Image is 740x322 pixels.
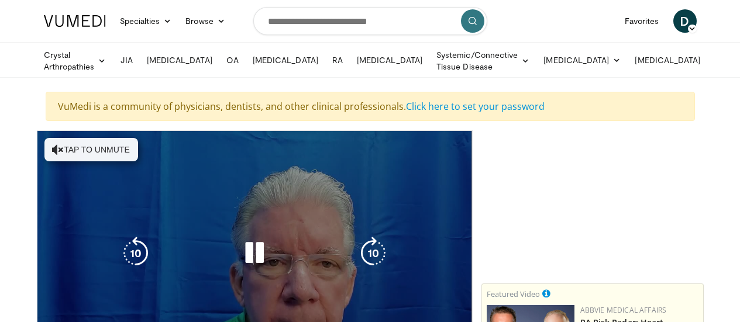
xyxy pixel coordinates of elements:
[487,289,540,299] small: Featured Video
[113,49,140,72] a: JIA
[44,15,106,27] img: VuMedi Logo
[618,9,666,33] a: Favorites
[246,49,325,72] a: [MEDICAL_DATA]
[406,100,545,113] a: Click here to set your password
[628,49,719,72] a: [MEDICAL_DATA]
[325,49,350,72] a: RA
[219,49,246,72] a: OA
[536,49,628,72] a: [MEDICAL_DATA]
[140,49,219,72] a: [MEDICAL_DATA]
[580,305,667,315] a: AbbVie Medical Affairs
[178,9,232,33] a: Browse
[429,49,536,72] a: Systemic/Connective Tissue Disease
[673,9,697,33] a: D
[253,7,487,35] input: Search topics, interventions
[44,138,138,161] button: Tap to unmute
[46,92,695,121] div: VuMedi is a community of physicians, dentists, and other clinical professionals.
[505,130,680,276] iframe: Advertisement
[37,49,113,72] a: Crystal Arthropathies
[113,9,179,33] a: Specialties
[350,49,429,72] a: [MEDICAL_DATA]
